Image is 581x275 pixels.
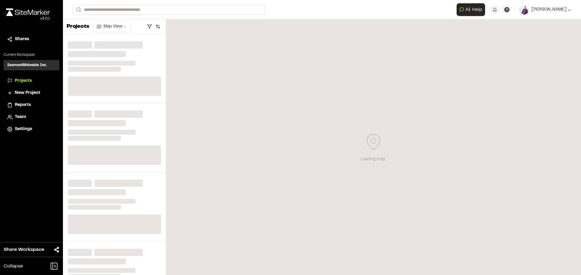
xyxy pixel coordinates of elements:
button: Open AI Assistant [457,3,485,16]
button: [PERSON_NAME] [519,5,571,14]
span: [PERSON_NAME] [531,6,566,13]
div: Open AI Assistant [457,3,487,16]
img: User [519,5,529,14]
span: Shares [15,36,29,43]
span: Collapse [4,263,23,270]
a: Reports [7,102,56,108]
span: Share Workspace [4,246,44,253]
button: Search [73,5,84,15]
span: Projects [15,78,32,84]
a: Team [7,114,56,120]
p: Projects [67,23,89,31]
a: Projects [7,78,56,84]
span: Settings [15,126,32,133]
h3: SeamonWhiteside Inc. [7,62,47,68]
span: AI Help [465,6,482,13]
div: Loading map... [360,156,387,163]
span: Team [15,114,26,120]
span: New Project [15,90,40,96]
p: Current Workspace [4,52,59,58]
img: rebrand.png [6,8,50,16]
a: New Project [7,90,56,96]
span: Reports [15,102,31,108]
div: Oh geez...please don't... [6,16,50,21]
a: Settings [7,126,56,133]
a: Shares [7,36,56,43]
